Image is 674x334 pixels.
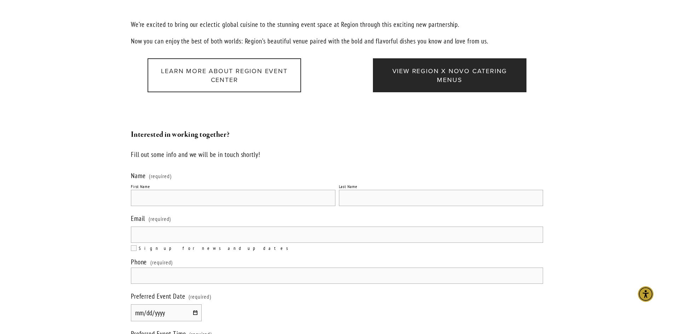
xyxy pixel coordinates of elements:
strong: Interested in working together? [131,130,230,140]
span: Sign up for news and updates [139,245,292,251]
p: Fill out some info and we will be in touch shortly! [131,150,543,160]
span: Preferred Event Date [131,292,185,300]
span: Name [131,171,146,180]
span: (required) [189,290,211,303]
a: Learn more about Region Event Center [148,58,301,92]
span: Email [131,214,145,223]
div: First Name [131,184,150,189]
span: Phone [131,258,147,266]
span: (required) [150,259,173,265]
div: Accessibility Menu [638,286,653,302]
p: We’re excited to bring our eclectic global cuisine to the stunning event space at Region through ... [131,9,543,29]
input: Sign up for news and updates [131,245,137,251]
div: Last Name [339,184,358,189]
a: View Region x Novo Catering Menus [373,58,526,92]
span: (required) [149,212,171,225]
p: Now you can enjoy the best of both worlds: Region’s beautiful venue paired with the bold and flav... [131,36,543,46]
span: (required) [149,173,172,179]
